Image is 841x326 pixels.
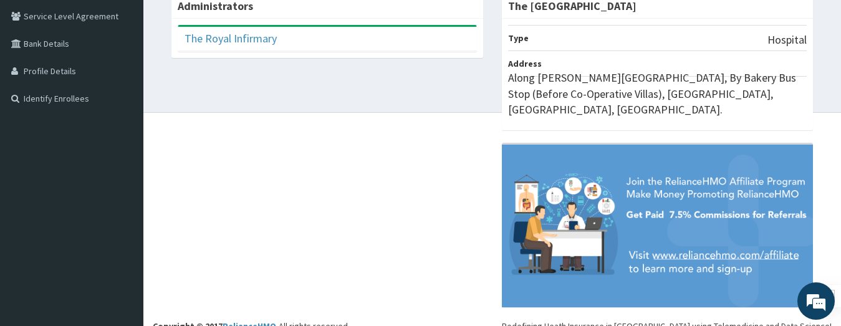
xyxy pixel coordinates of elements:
p: Along [PERSON_NAME][GEOGRAPHIC_DATA], By Bakery Bus Stop (Before Co-Operative Villas), [GEOGRAPHI... [508,70,807,118]
b: Type [508,32,529,44]
p: Hospital [767,32,807,48]
img: provider-team-banner.png [502,145,814,307]
b: Address [508,58,542,69]
a: The Royal Infirmary [185,31,277,46]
